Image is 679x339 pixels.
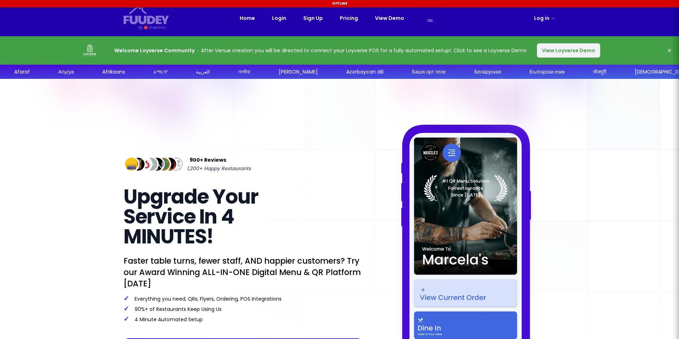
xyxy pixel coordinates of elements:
div: Afaraf [13,68,29,76]
div: [PERSON_NAME] [278,68,317,76]
a: Pricing [340,14,358,22]
img: Review Img [168,156,184,172]
div: অসমীয়া [238,68,250,76]
a: Home [240,14,255,22]
div: Azərbaycan dili [346,68,383,76]
p: After Venue creation you will be directed to connect your Loyverse POS for a fully automated setu... [114,46,527,55]
span: ✓ [124,294,129,303]
a: Login [272,14,286,22]
img: Review Img [143,156,159,172]
div: Orderlina [148,25,165,31]
div: By [138,25,142,31]
span: ✓ [124,304,129,313]
a: View Demo [375,14,404,22]
p: Faster table turns, fewer staff, AND happier customers? Try our Award Winning ALL-IN-ONE Digital ... [124,255,362,289]
a: Log in [534,14,555,22]
img: Review Img [149,156,165,172]
img: Review Img [136,156,152,172]
div: Offline [1,1,678,6]
strong: Welcome Loyverse Community [114,47,195,54]
img: Review Img [156,156,172,172]
img: Review Img [130,156,146,172]
span: → [550,15,555,22]
div: Башҡорт теле [411,68,445,76]
p: 4 Minute Automated Setup [124,316,362,323]
div: العربية [195,68,209,76]
a: Sign Up [303,14,323,22]
div: Български език [529,68,564,76]
span: 900+ Reviews [190,156,226,164]
div: አማርኛ [153,68,167,76]
div: भोजपुरी [593,68,606,76]
img: Review Img [124,156,140,172]
span: Upgrade Your Service In 4 MINUTES! [124,183,258,251]
span: ✓ [124,314,129,323]
span: 1,200+ Happy Restaurants [187,164,251,173]
p: Everything you need, QRs, Flyers, Ordering, POS Integrations [124,295,362,302]
div: Аҧсуа [58,68,73,76]
button: View Loyverse Demo [537,43,600,58]
img: Laurel [424,175,508,201]
div: Afrikaans [102,68,124,76]
img: Review Img [162,156,178,172]
div: Беларуская [474,68,501,76]
p: 90%+ of Restaurants Keep Using Us [124,305,362,313]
